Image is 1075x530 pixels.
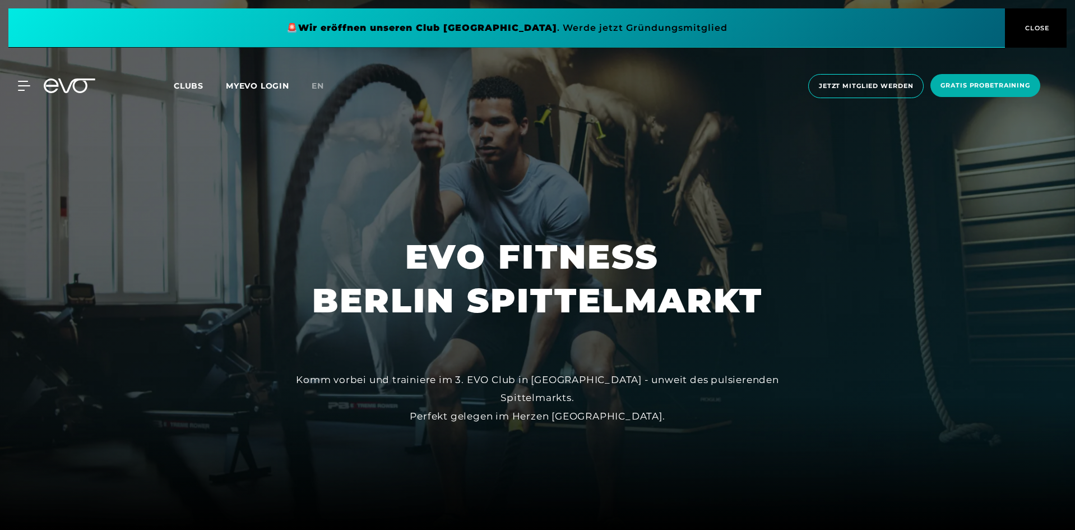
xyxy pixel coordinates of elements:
[940,81,1030,90] span: Gratis Probetraining
[1022,23,1050,33] span: CLOSE
[312,81,324,91] span: en
[226,81,289,91] a: MYEVO LOGIN
[1005,8,1067,48] button: CLOSE
[927,74,1044,98] a: Gratis Probetraining
[174,80,226,91] a: Clubs
[819,81,913,91] span: Jetzt Mitglied werden
[174,81,203,91] span: Clubs
[312,235,763,322] h1: EVO FITNESS BERLIN SPITTELMARKT
[312,80,337,93] a: en
[285,371,790,425] div: Komm vorbei und trainiere im 3. EVO Club in [GEOGRAPHIC_DATA] - unweit des pulsierenden Spittelma...
[805,74,927,98] a: Jetzt Mitglied werden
